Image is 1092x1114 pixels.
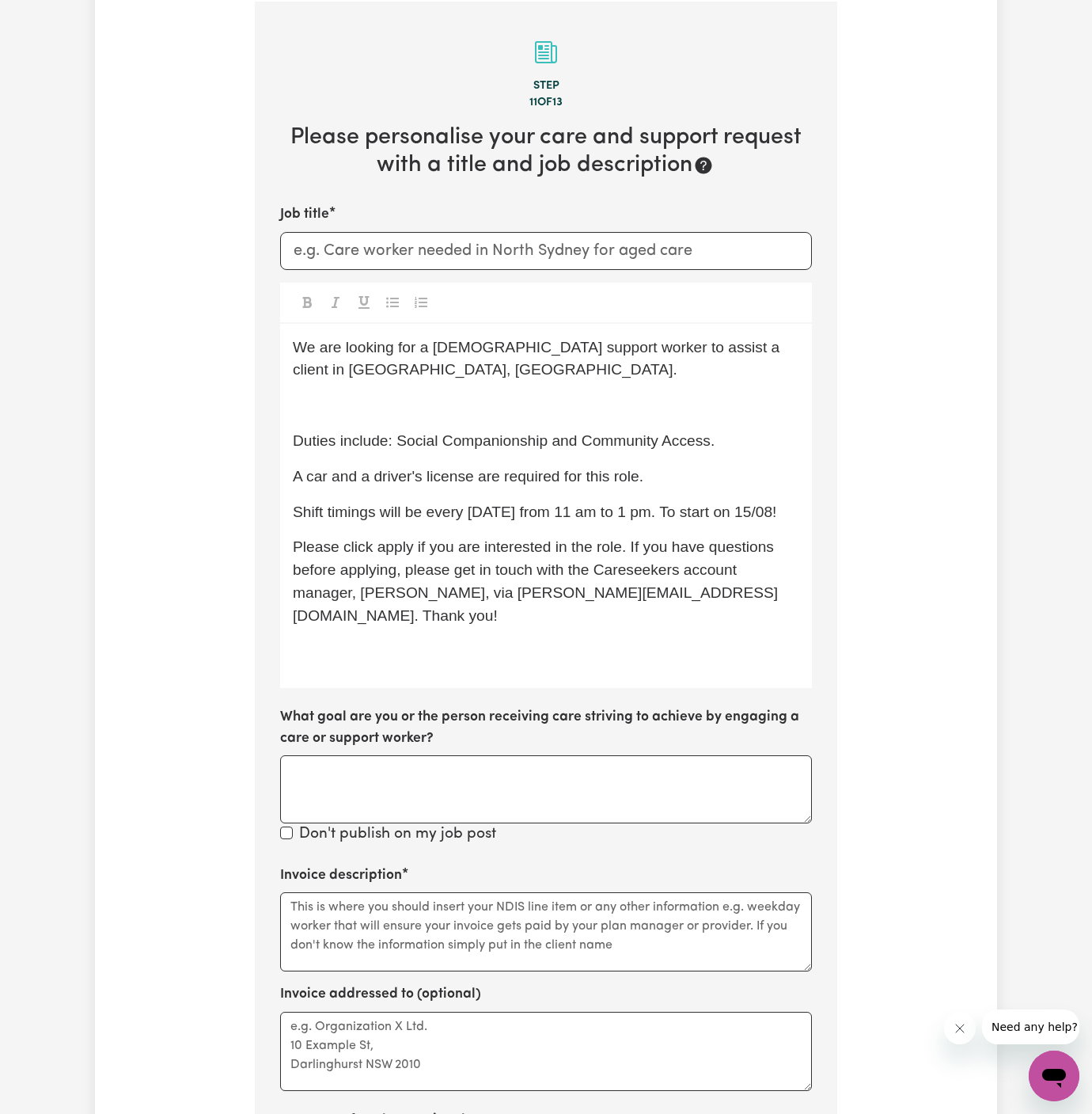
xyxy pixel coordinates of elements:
span: Shift timings will be every [DATE] from 11 am to 1 pm. To start on 15/08! [293,504,776,520]
label: Invoice addressed to (optional) [280,984,481,1005]
label: What goal are you or the person receiving care striving to achieve by engaging a care or support ... [280,707,812,749]
label: Invoice description [280,865,402,886]
span: Please click apply if you are interested in the role. If you have questions before applying, plea... [293,538,778,623]
iframe: Close message [944,1013,976,1044]
input: e.g. Care worker needed in North Sydney for aged care [280,232,812,270]
iframe: Message from company [982,1009,1079,1044]
div: Step [280,78,812,95]
iframe: Button to launch messaging window [1029,1051,1079,1101]
span: A car and a driver's license are required for this role. [293,468,643,485]
label: Don't publish on my job post [299,823,496,846]
button: Toggle undefined [381,292,404,313]
button: Toggle undefined [410,292,432,313]
label: Job title [280,204,329,225]
button: Toggle undefined [296,292,318,313]
button: Toggle undefined [324,292,347,313]
button: Toggle undefined [353,292,375,313]
h2: Please personalise your care and support request with a title and job description [280,124,812,179]
span: We are looking for a [DEMOGRAPHIC_DATA] support worker to assist a client in [GEOGRAPHIC_DATA], [... [293,339,784,378]
span: Duties include: Social Companionship and Community Access. [293,432,715,449]
div: 11 of 13 [280,94,812,112]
